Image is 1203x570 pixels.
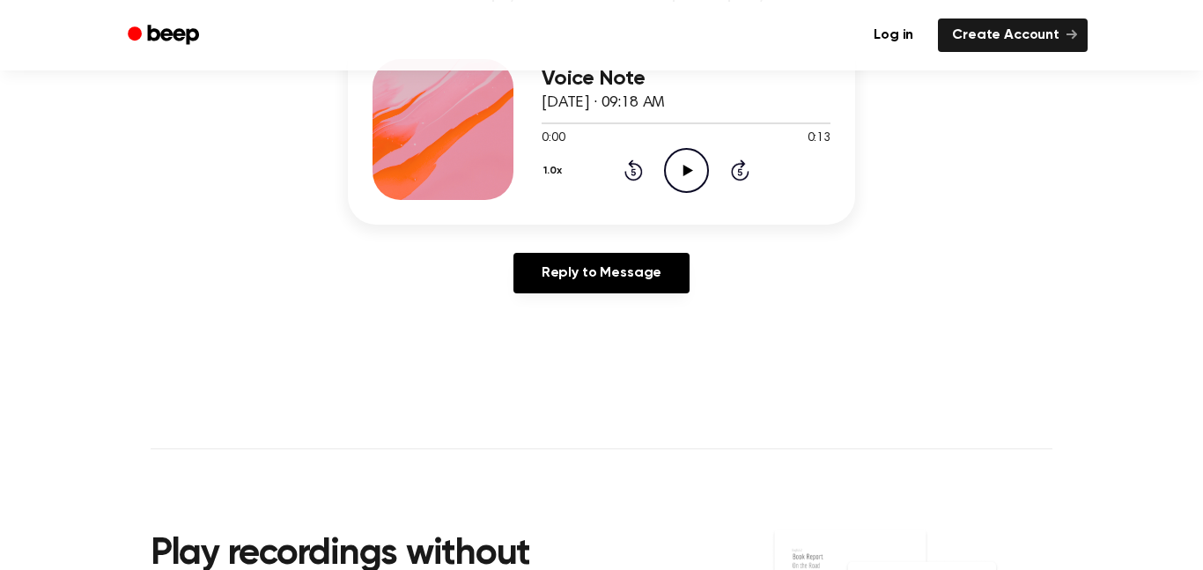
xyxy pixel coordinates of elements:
[542,156,569,186] button: 1.0x
[115,19,215,53] a: Beep
[513,253,690,293] a: Reply to Message
[542,95,665,111] span: [DATE] · 09:18 AM
[808,130,830,148] span: 0:13
[860,19,927,52] a: Log in
[542,67,830,91] h3: Voice Note
[542,130,565,148] span: 0:00
[938,19,1088,52] a: Create Account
